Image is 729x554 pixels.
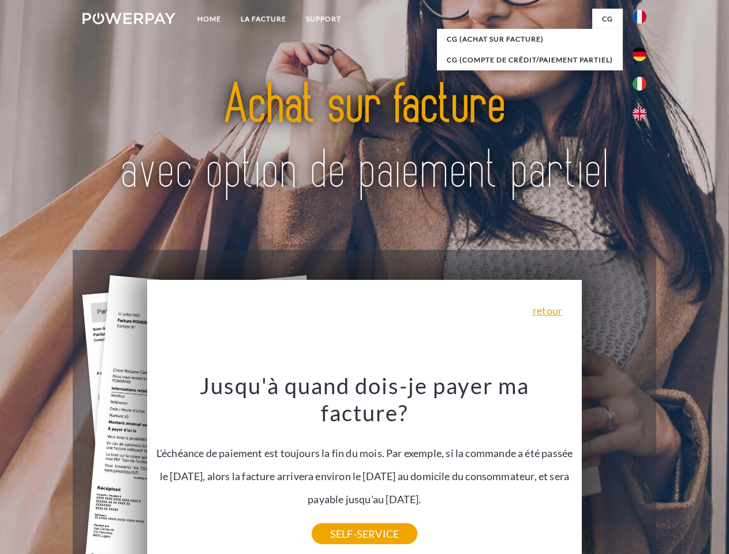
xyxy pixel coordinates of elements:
[296,9,351,29] a: Support
[437,29,623,50] a: CG (achat sur facture)
[633,47,646,61] img: de
[533,305,562,316] a: retour
[83,13,175,24] img: logo-powerpay-white.svg
[312,523,417,544] a: SELF-SERVICE
[231,9,296,29] a: LA FACTURE
[154,372,575,534] div: L'échéance de paiement est toujours la fin du mois. Par exemple, si la commande a été passée le [...
[633,10,646,24] img: fr
[188,9,231,29] a: Home
[633,77,646,91] img: it
[154,372,575,427] h3: Jusqu'à quand dois-je payer ma facture?
[633,107,646,121] img: en
[437,50,623,70] a: CG (Compte de crédit/paiement partiel)
[110,55,619,221] img: title-powerpay_fr.svg
[592,9,623,29] a: CG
